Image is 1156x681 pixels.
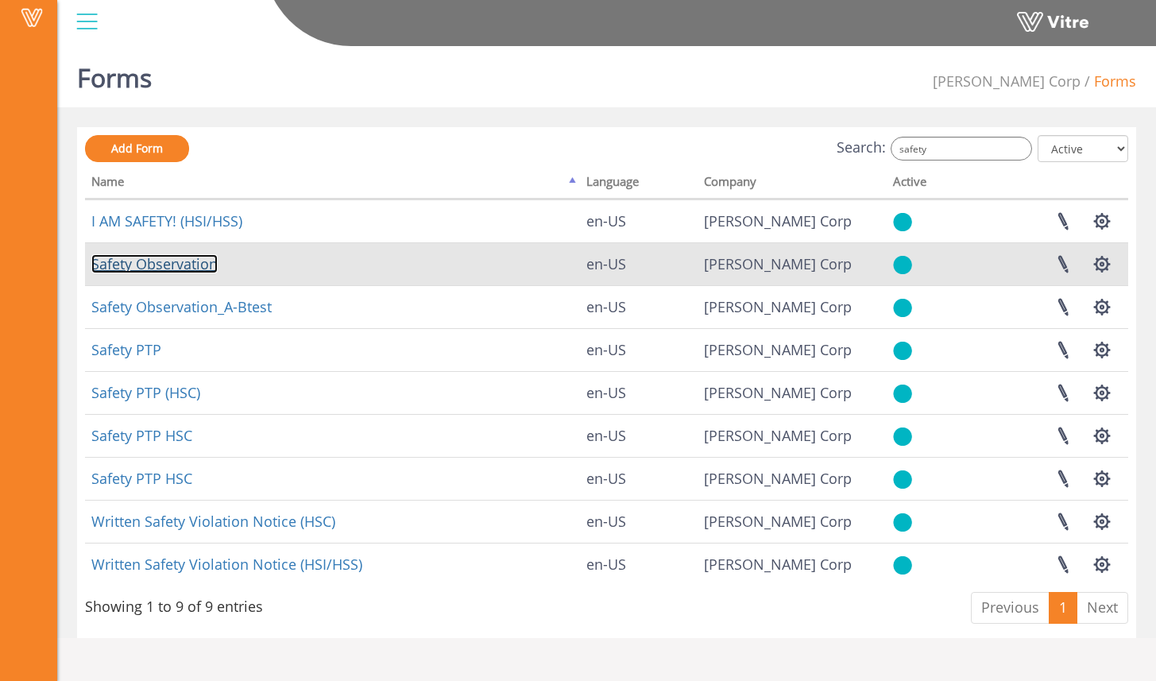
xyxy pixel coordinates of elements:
td: en-US [580,371,697,414]
a: Safety PTP HSC [91,426,192,445]
span: 210 [704,297,852,316]
a: Safety Observation [91,254,218,273]
a: Safety PTP HSC [91,469,192,488]
h1: Forms [77,40,152,107]
span: 210 [704,254,852,273]
a: Previous [971,592,1050,624]
td: en-US [580,414,697,457]
a: Written Safety Violation Notice (HSC) [91,512,335,531]
th: Language [580,169,697,199]
td: en-US [580,199,697,242]
span: 210 [704,211,852,230]
img: yes [893,384,912,404]
span: 210 [704,383,852,402]
th: Company [698,169,887,199]
a: Written Safety Violation Notice (HSI/HSS) [91,555,362,574]
a: Add Form [85,135,189,162]
a: Safety Observation_A-Btest [91,297,272,316]
span: 210 [704,426,852,445]
a: Safety PTP [91,340,161,359]
td: en-US [580,543,697,586]
a: I AM SAFETY! (HSI/HSS) [91,211,242,230]
td: en-US [580,242,697,285]
span: 210 [933,72,1081,91]
span: 210 [704,340,852,359]
img: yes [893,212,912,232]
li: Forms [1081,72,1136,92]
img: yes [893,555,912,575]
a: Next [1077,592,1128,624]
td: en-US [580,457,697,500]
td: en-US [580,500,697,543]
label: Search: [837,137,1032,161]
input: Search: [891,137,1032,161]
img: yes [893,513,912,532]
a: 1 [1049,592,1077,624]
span: Add Form [111,141,163,156]
a: Safety PTP (HSC) [91,383,200,402]
img: yes [893,298,912,318]
th: Name: activate to sort column descending [85,169,580,199]
td: en-US [580,285,697,328]
div: Showing 1 to 9 of 9 entries [85,590,263,617]
span: 210 [704,512,852,531]
img: yes [893,255,912,275]
img: yes [893,427,912,447]
td: en-US [580,328,697,371]
img: yes [893,341,912,361]
th: Active [887,169,968,199]
img: yes [893,470,912,489]
span: 210 [704,555,852,574]
span: 210 [704,469,852,488]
